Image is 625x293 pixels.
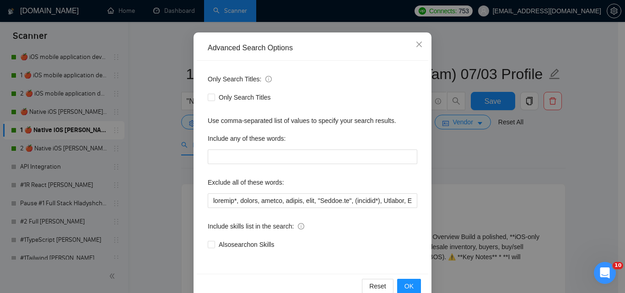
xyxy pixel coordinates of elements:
span: 10 [613,262,623,269]
span: close [415,41,423,48]
span: info-circle [298,223,304,229]
span: Include skills list in the search: [208,221,304,231]
label: Exclude all of these words: [208,175,284,190]
button: Close [407,32,431,57]
span: Only Search Titles [215,92,275,102]
span: Only Search Titles: [208,74,272,84]
label: Include any of these words: [208,131,286,146]
span: OK [404,281,414,291]
span: Also search on Skills [215,240,278,250]
span: info-circle [265,76,272,82]
div: Advanced Search Options [208,43,417,53]
div: Use comma-separated list of values to specify your search results. [208,116,417,126]
span: Reset [369,281,386,291]
iframe: Intercom live chat [594,262,616,284]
